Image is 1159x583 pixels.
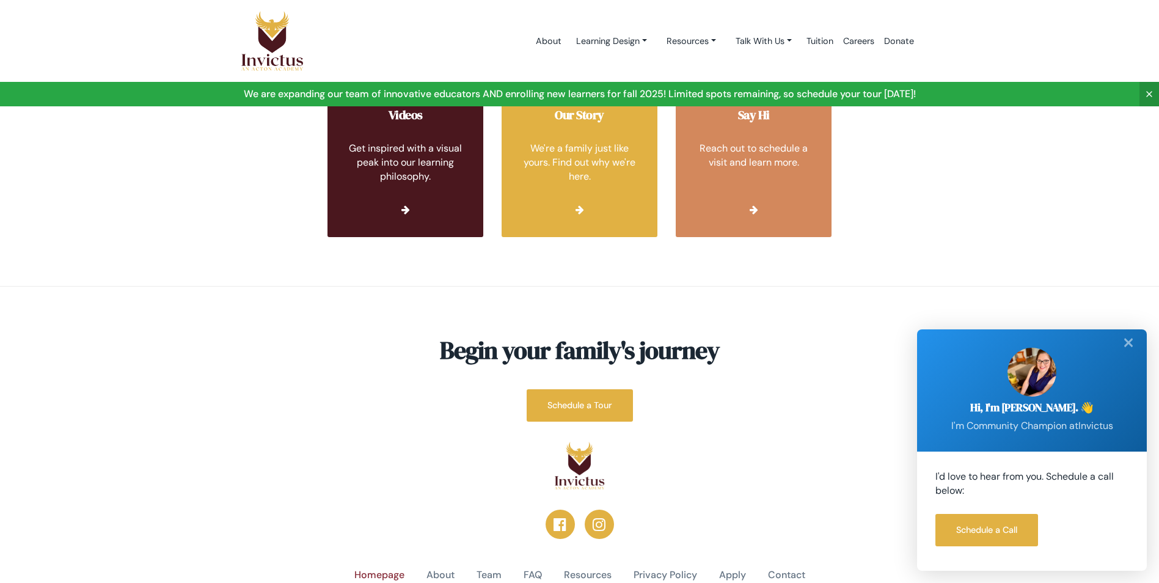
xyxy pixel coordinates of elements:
[768,568,805,582] a: Contact
[564,568,612,582] a: Resources
[657,30,726,53] a: Resources
[241,10,304,71] img: Logo
[524,568,542,582] a: FAQ
[726,30,802,53] a: Talk With Us
[531,15,566,67] a: About
[477,568,502,582] a: Team
[838,15,879,67] a: Careers
[802,15,838,67] a: Tuition
[1116,329,1141,356] div: ✕
[241,335,919,365] h3: Begin your family's journey
[1078,419,1113,432] span: Invictus
[566,30,657,53] a: Learning Design
[426,568,455,582] a: About
[719,568,746,582] a: Apply
[1007,348,1056,397] img: sarah.jpg
[935,419,1128,433] p: I'm Community Champion at
[935,470,1128,498] p: I'd love to hear from you. Schedule a call below:
[935,514,1038,546] a: Schedule a Call
[879,15,919,67] a: Donate
[527,389,633,422] a: Schedule a Tour
[354,568,404,582] a: Homepage
[935,402,1128,414] h2: Hi, I'm [PERSON_NAME]. 👋
[554,441,605,490] img: logo.png
[634,568,697,582] a: Privacy Policy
